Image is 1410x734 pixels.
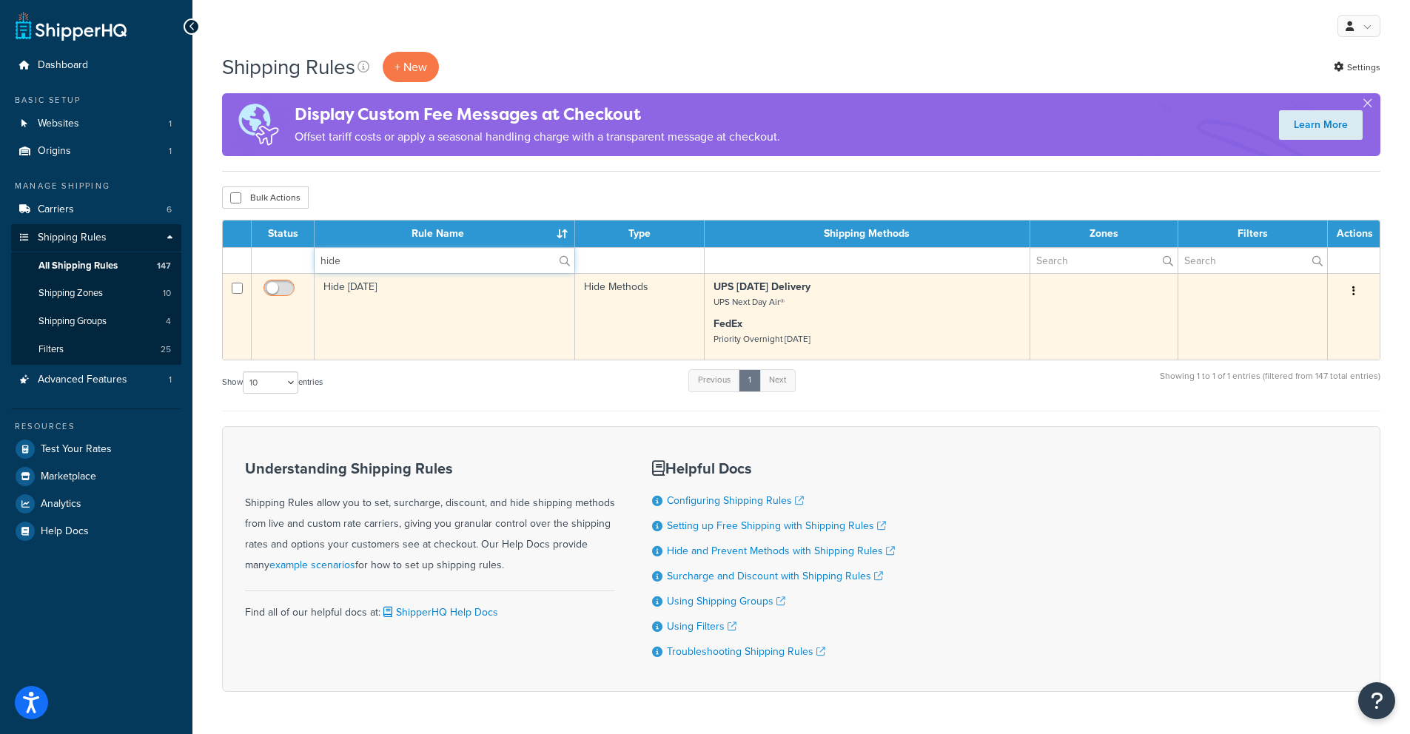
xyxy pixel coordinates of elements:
[295,127,780,147] p: Offset tariff costs or apply a seasonal handling charge with a transparent message at checkout.
[11,463,181,490] a: Marketplace
[295,102,780,127] h4: Display Custom Fee Messages at Checkout
[38,203,74,216] span: Carriers
[1178,248,1327,273] input: Search
[759,369,796,391] a: Next
[38,232,107,244] span: Shipping Rules
[315,248,574,273] input: Search
[11,110,181,138] li: Websites
[11,336,181,363] a: Filters 25
[11,518,181,545] a: Help Docs
[41,498,81,511] span: Analytics
[222,186,309,209] button: Bulk Actions
[705,220,1030,247] th: Shipping Methods
[38,59,88,72] span: Dashboard
[11,94,181,107] div: Basic Setup
[667,518,886,533] a: Setting up Free Shipping with Shipping Rules
[169,118,172,130] span: 1
[11,196,181,223] a: Carriers 6
[245,460,615,576] div: Shipping Rules allow you to set, surcharge, discount, and hide shipping methods from live and cus...
[11,138,181,165] a: Origins 1
[11,180,181,192] div: Manage Shipping
[714,332,810,346] small: Priority Overnight [DATE]
[739,369,761,391] a: 1
[714,295,785,309] small: UPS Next Day Air®
[166,315,171,328] span: 4
[383,52,439,82] p: + New
[11,224,181,252] a: Shipping Rules
[11,280,181,307] a: Shipping Zones 10
[11,224,181,365] li: Shipping Rules
[1279,110,1363,140] a: Learn More
[575,273,705,360] td: Hide Methods
[169,374,172,386] span: 1
[38,118,79,130] span: Websites
[222,371,323,394] label: Show entries
[11,252,181,280] a: All Shipping Rules 147
[1334,57,1380,78] a: Settings
[157,260,171,272] span: 147
[38,343,64,356] span: Filters
[714,279,810,294] strong: UPS [DATE] Delivery
[245,460,615,477] h3: Understanding Shipping Rules
[161,343,171,356] span: 25
[38,287,103,300] span: Shipping Zones
[575,220,705,247] th: Type
[11,280,181,307] li: Shipping Zones
[11,336,181,363] li: Filters
[11,491,181,517] a: Analytics
[11,110,181,138] a: Websites 1
[11,366,181,394] li: Advanced Features
[667,493,804,508] a: Configuring Shipping Rules
[41,525,89,538] span: Help Docs
[1178,220,1328,247] th: Filters
[667,644,825,659] a: Troubleshooting Shipping Rules
[38,374,127,386] span: Advanced Features
[245,590,615,623] div: Find all of our helpful docs at:
[315,220,575,247] th: Rule Name : activate to sort column ascending
[688,369,740,391] a: Previous
[252,220,315,247] th: Status
[380,605,498,620] a: ShipperHQ Help Docs
[667,619,736,634] a: Using Filters
[163,287,171,300] span: 10
[1160,368,1380,400] div: Showing 1 to 1 of 1 entries (filtered from 147 total entries)
[38,145,71,158] span: Origins
[11,52,181,79] a: Dashboard
[41,471,96,483] span: Marketplace
[1030,248,1178,273] input: Search
[315,273,575,360] td: Hide [DATE]
[1328,220,1380,247] th: Actions
[169,145,172,158] span: 1
[667,593,785,609] a: Using Shipping Groups
[1358,682,1395,719] button: Open Resource Center
[11,308,181,335] li: Shipping Groups
[667,568,883,584] a: Surcharge and Discount with Shipping Rules
[11,420,181,433] div: Resources
[38,260,118,272] span: All Shipping Rules
[11,436,181,462] a: Test Your Rates
[38,315,107,328] span: Shipping Groups
[222,53,355,81] h1: Shipping Rules
[167,203,172,216] span: 6
[11,308,181,335] a: Shipping Groups 4
[222,93,295,156] img: duties-banner-06bc72dcb5fe05cb3f9472aba00be2ae8eb53ab6f0d8bb03d382ba314ac3c341.png
[11,252,181,280] li: All Shipping Rules
[269,557,355,573] a: example scenarios
[11,138,181,165] li: Origins
[1030,220,1178,247] th: Zones
[11,196,181,223] li: Carriers
[41,443,112,456] span: Test Your Rates
[714,316,742,331] strong: FedEx
[667,543,895,559] a: Hide and Prevent Methods with Shipping Rules
[11,366,181,394] a: Advanced Features 1
[652,460,895,477] h3: Helpful Docs
[16,11,127,41] a: ShipperHQ Home
[243,371,298,394] select: Showentries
